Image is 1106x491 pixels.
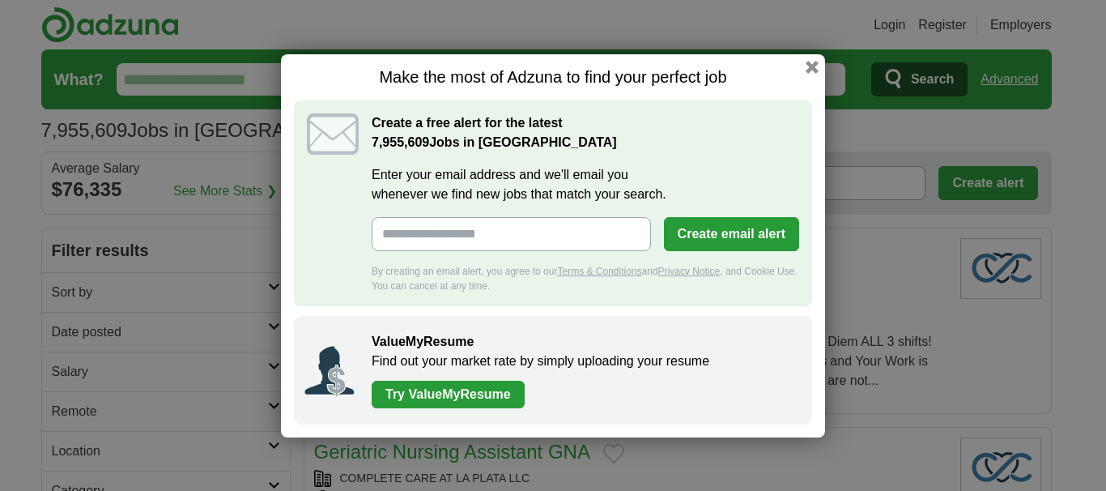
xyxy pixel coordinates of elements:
h1: Make the most of Adzuna to find your perfect job [294,67,812,88]
h2: ValueMyResume [372,332,796,352]
button: Create email alert [664,217,799,251]
span: 7,955,609 [372,133,429,152]
a: Terms & Conditions [557,266,641,277]
h2: Create a free alert for the latest [372,113,799,152]
p: Find out your market rate by simply uploading your resume [372,352,796,371]
label: Enter your email address and we'll email you whenever we find new jobs that match your search. [372,165,799,204]
a: Privacy Notice [658,266,721,277]
img: icon_email.svg [307,113,359,155]
div: By creating an email alert, you agree to our and , and Cookie Use. You can cancel at any time. [372,264,799,293]
a: Try ValueMyResume [372,381,525,408]
strong: Jobs in [GEOGRAPHIC_DATA] [372,135,617,149]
